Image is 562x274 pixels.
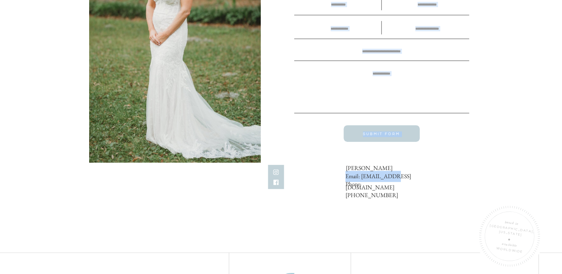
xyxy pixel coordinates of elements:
p: WORLDWIDE [472,242,546,257]
p: BASED IN [475,215,548,229]
p: AVAILABLE [472,237,546,251]
a: SUBMIT FORM [344,131,419,138]
a: Email: [EMAIL_ADDRESS][DOMAIN_NAME] [345,171,437,183]
a: [PERSON_NAME] [346,163,437,174]
a: Phone: [PHONE_NUMBER] [345,179,405,190]
p: [GEOGRAPHIC_DATA], [US_STATE] [488,223,533,240]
